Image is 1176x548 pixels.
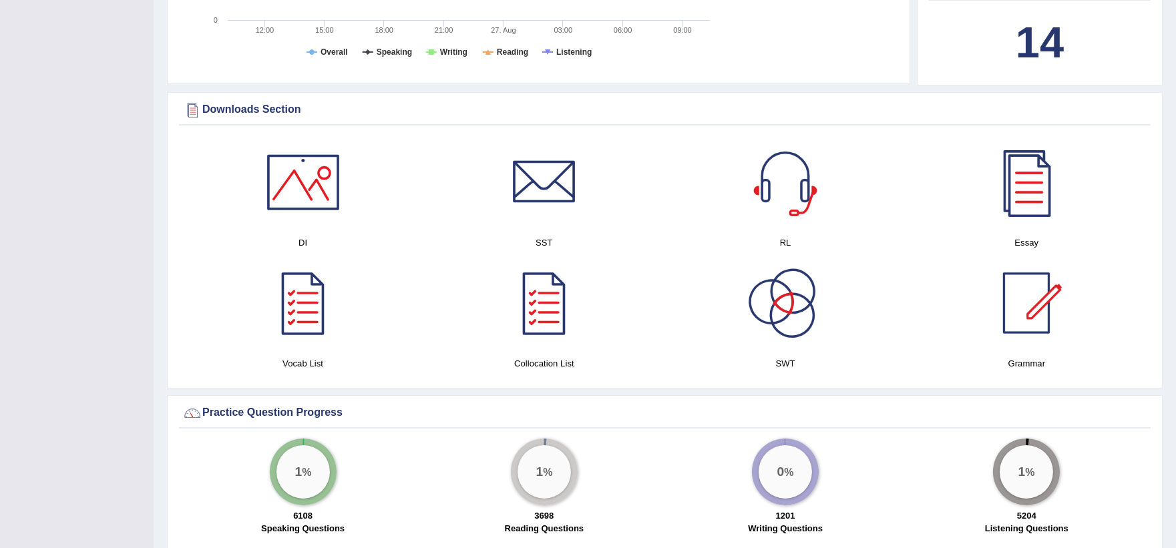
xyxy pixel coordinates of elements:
[614,26,632,34] text: 06:00
[189,236,417,250] h4: DI
[748,522,823,535] label: Writing Questions
[913,236,1141,250] h4: Essay
[985,522,1068,535] label: Listening Questions
[1018,465,1026,479] big: 1
[214,16,218,24] text: 0
[293,511,313,521] strong: 6108
[536,465,543,479] big: 1
[375,26,393,34] text: 18:00
[913,356,1141,370] h4: Grammar
[315,26,334,34] text: 15:00
[497,47,528,57] tspan: Reading
[759,445,812,499] div: %
[295,465,302,479] big: 1
[672,356,900,370] h4: SWT
[777,465,785,479] big: 0
[430,236,658,250] h4: SST
[182,100,1147,120] div: Downloads Section
[182,403,1147,423] div: Practice Question Progress
[534,511,554,521] strong: 3698
[672,236,900,250] h4: RL
[430,356,658,370] h4: Collocation List
[776,511,795,521] strong: 1201
[1017,511,1036,521] strong: 5204
[1000,445,1053,499] div: %
[440,47,467,57] tspan: Writing
[1016,18,1064,67] b: 14
[554,26,573,34] text: 03:00
[261,522,345,535] label: Speaking Questions
[435,26,453,34] text: 21:00
[321,47,348,57] tspan: Overall
[518,445,571,499] div: %
[256,26,274,34] text: 12:00
[276,445,330,499] div: %
[505,522,584,535] label: Reading Questions
[673,26,692,34] text: 09:00
[556,47,592,57] tspan: Listening
[377,47,412,57] tspan: Speaking
[491,26,516,34] tspan: 27. Aug
[189,356,417,370] h4: Vocab List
